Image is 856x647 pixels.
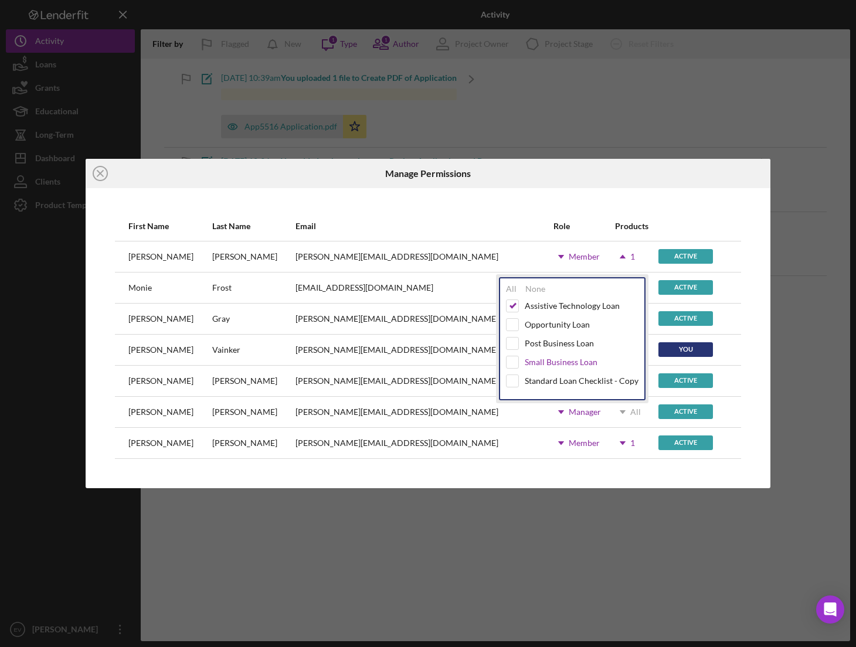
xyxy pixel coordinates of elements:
[295,252,498,261] div: [PERSON_NAME][EMAIL_ADDRESS][DOMAIN_NAME]
[212,222,295,231] div: Last Name
[295,345,498,355] div: [PERSON_NAME][EMAIL_ADDRESS][DOMAIN_NAME]
[128,314,193,323] div: [PERSON_NAME]
[385,168,471,179] h6: Manage Permissions
[212,314,230,323] div: Gray
[553,222,614,231] div: Role
[212,283,232,292] div: Frost
[128,252,193,261] div: [PERSON_NAME]
[658,311,713,326] div: Active
[212,376,277,386] div: [PERSON_NAME]
[569,252,600,261] div: Member
[295,222,552,231] div: Email
[295,314,498,323] div: [PERSON_NAME][EMAIL_ADDRESS][DOMAIN_NAME]
[658,249,713,264] div: Active
[128,438,193,448] div: [PERSON_NAME]
[128,283,152,292] div: Monie
[569,438,600,448] div: Member
[816,595,844,624] div: Open Intercom Messenger
[658,435,713,450] div: Active
[658,404,713,419] div: Active
[212,252,277,261] div: [PERSON_NAME]
[212,345,240,355] div: Vainker
[525,284,545,294] div: None
[128,407,193,417] div: [PERSON_NAME]
[525,301,620,311] div: Assistive Technology Loan
[295,438,498,448] div: [PERSON_NAME][EMAIL_ADDRESS][DOMAIN_NAME]
[658,373,713,388] div: Active
[658,280,713,295] div: Active
[525,376,638,386] div: Standard Loan Checklist - Copy
[295,407,498,417] div: [PERSON_NAME][EMAIL_ADDRESS][DOMAIN_NAME]
[295,376,498,386] div: [PERSON_NAME][EMAIL_ADDRESS][DOMAIN_NAME]
[295,283,433,292] div: [EMAIL_ADDRESS][DOMAIN_NAME]
[128,376,193,386] div: [PERSON_NAME]
[525,357,597,367] div: Small Business Loan
[615,222,657,231] div: Products
[506,284,517,294] div: All
[658,342,713,357] div: You
[525,339,594,348] div: Post Business Loan
[212,438,277,448] div: [PERSON_NAME]
[128,345,193,355] div: [PERSON_NAME]
[212,407,277,417] div: [PERSON_NAME]
[128,222,211,231] div: First Name
[525,320,590,329] div: Opportunity Loan
[569,407,601,417] div: Manager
